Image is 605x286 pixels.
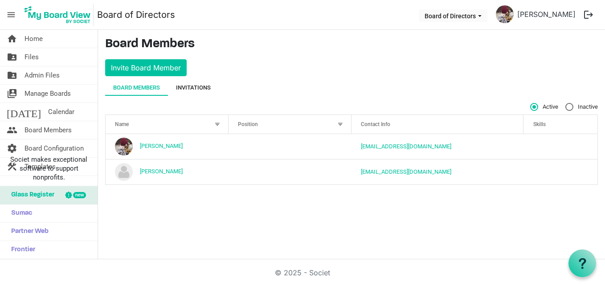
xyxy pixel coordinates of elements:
[7,121,17,139] span: people
[530,103,558,111] span: Active
[523,159,597,184] td: is template cell column header Skills
[73,192,86,198] div: new
[361,121,390,127] span: Contact Info
[419,9,487,22] button: Board of Directors dropdownbutton
[238,121,258,127] span: Position
[7,223,49,241] span: Partner Web
[176,83,211,92] div: Invitations
[106,159,229,184] td: Robert Howlett is template cell column header Name
[496,5,514,23] img: a6ah0srXjuZ-12Q8q2R8a_YFlpLfa_R6DrblpP7LWhseZaehaIZtCsKbqyqjCVmcIyzz-CnSwFS6VEpFR7BkWg_thumb.png
[22,4,94,26] img: My Board View Logo
[48,103,74,121] span: Calendar
[105,80,598,96] div: tab-header
[229,134,352,159] td: column header Position
[22,4,97,26] a: My Board View Logo
[352,134,523,159] td: info@creativecommunityimpact.ca is template cell column header Contact Info
[7,103,41,121] span: [DATE]
[7,139,17,157] span: settings
[105,59,187,76] button: Invite Board Member
[113,83,160,92] div: Board Members
[275,268,330,277] a: © 2025 - Societ
[3,6,20,23] span: menu
[579,5,598,24] button: logout
[115,138,133,155] img: a6ah0srXjuZ-12Q8q2R8a_YFlpLfa_R6DrblpP7LWhseZaehaIZtCsKbqyqjCVmcIyzz-CnSwFS6VEpFR7BkWg_thumb.png
[565,103,598,111] span: Inactive
[115,121,129,127] span: Name
[514,5,579,23] a: [PERSON_NAME]
[25,121,72,139] span: Board Members
[229,159,352,184] td: column header Position
[106,134,229,159] td: Jacquelyn Miccolis is template cell column header Name
[25,48,39,66] span: Files
[25,85,71,102] span: Manage Boards
[4,155,94,182] span: Societ makes exceptional software to support nonprofits.
[7,204,32,222] span: Sumac
[25,30,43,48] span: Home
[533,121,546,127] span: Skills
[140,143,183,149] a: [PERSON_NAME]
[25,139,84,157] span: Board Configuration
[140,168,183,175] a: [PERSON_NAME]
[7,85,17,102] span: switch_account
[7,48,17,66] span: folder_shared
[523,134,597,159] td: is template cell column header Skills
[105,37,598,52] h3: Board Members
[115,163,133,181] img: no-profile-picture.svg
[352,159,523,184] td: robertjhowlett@outlook.com is template cell column header Contact Info
[361,168,451,175] a: [EMAIL_ADDRESS][DOMAIN_NAME]
[7,66,17,84] span: folder_shared
[7,186,54,204] span: Glass Register
[361,143,451,150] a: [EMAIL_ADDRESS][DOMAIN_NAME]
[97,6,175,24] a: Board of Directors
[25,66,60,84] span: Admin Files
[7,30,17,48] span: home
[7,241,35,259] span: Frontier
